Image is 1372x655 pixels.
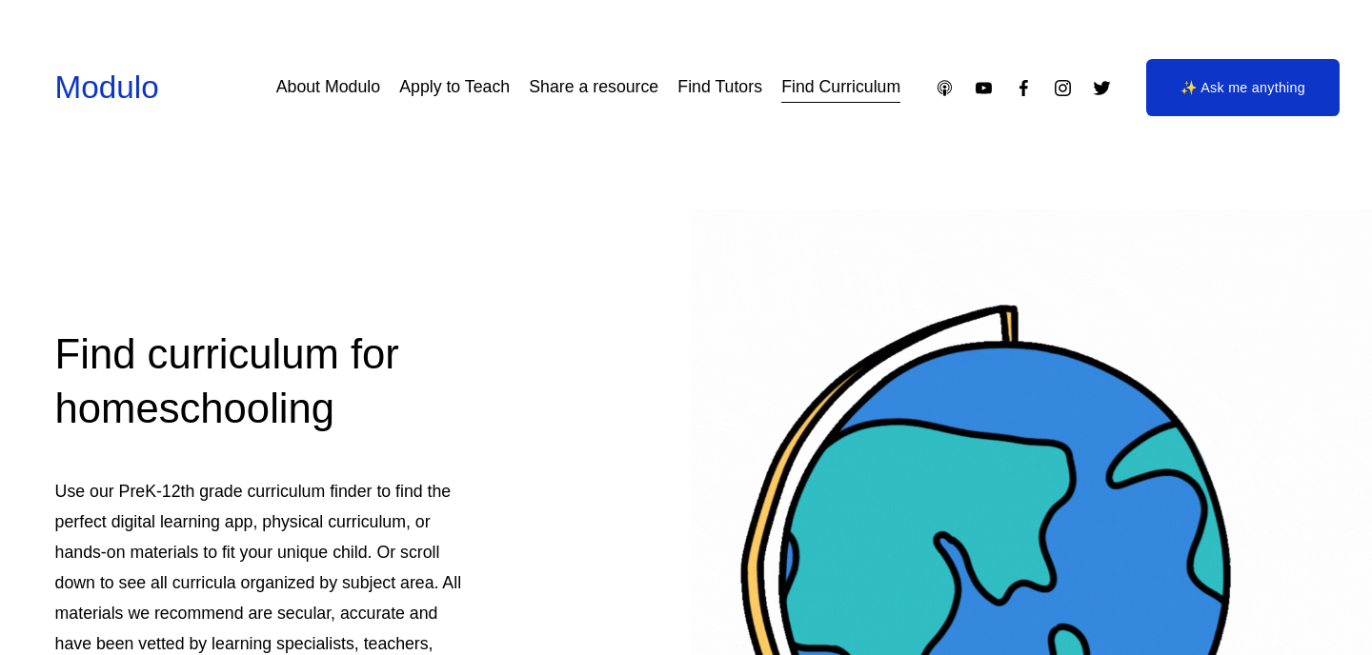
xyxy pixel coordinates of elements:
[276,71,380,105] a: About Modulo
[399,71,510,105] a: Apply to Teach
[1014,78,1034,98] a: Facebook
[935,78,955,98] a: Apple Podcasts
[529,71,658,105] a: Share a resource
[974,78,994,98] a: YouTube
[55,327,469,435] h2: Find curriculum for homeschooling
[55,69,159,105] a: Modulo
[1053,78,1073,98] a: Instagram
[781,71,900,105] a: Find Curriculum
[677,71,762,105] a: Find Tutors
[1092,78,1112,98] a: Twitter
[1146,59,1340,116] a: ✨ Ask me anything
